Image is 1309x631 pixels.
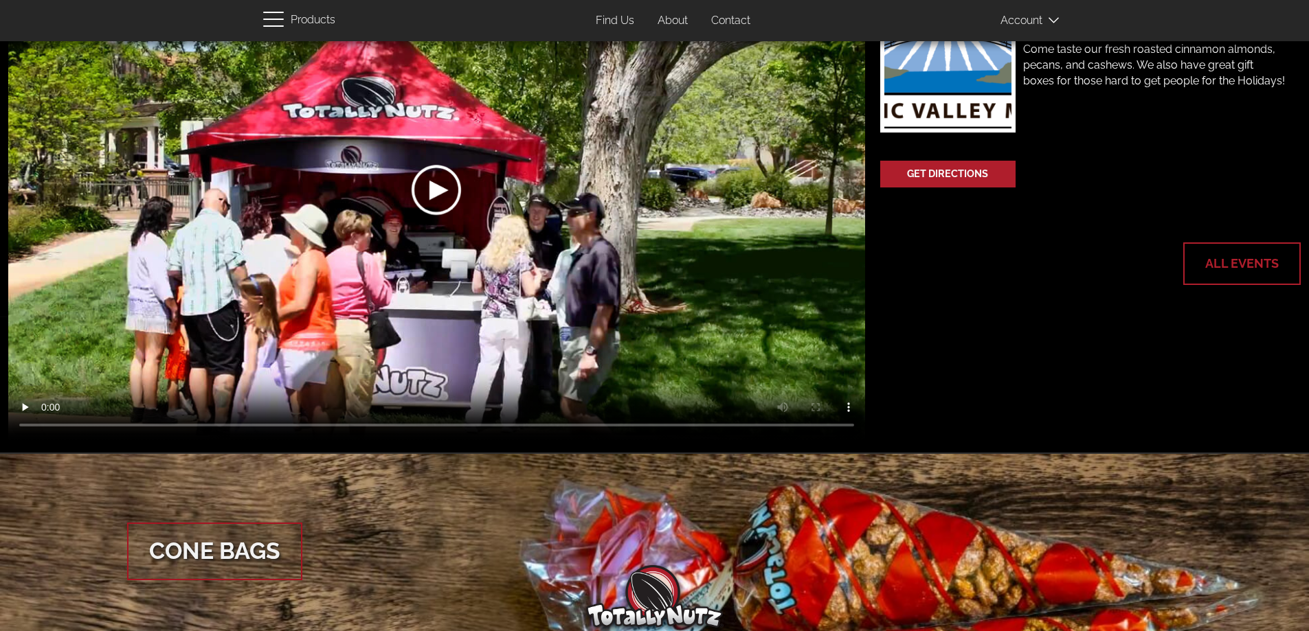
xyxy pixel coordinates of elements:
span: We are Totally Nutz in the [GEOGRAPHIC_DATA]! Come taste our fresh roasted cinnamon almonds, peca... [1023,27,1285,87]
a: Find Us [585,8,645,34]
img: Totally Nutz Logo [586,565,724,628]
span: Cone Bags [127,523,302,580]
span: Products [291,10,335,30]
a: Contact [701,8,761,34]
a: About [647,8,698,34]
a: Get Directions [882,162,1014,186]
a: All Events [1185,244,1299,284]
